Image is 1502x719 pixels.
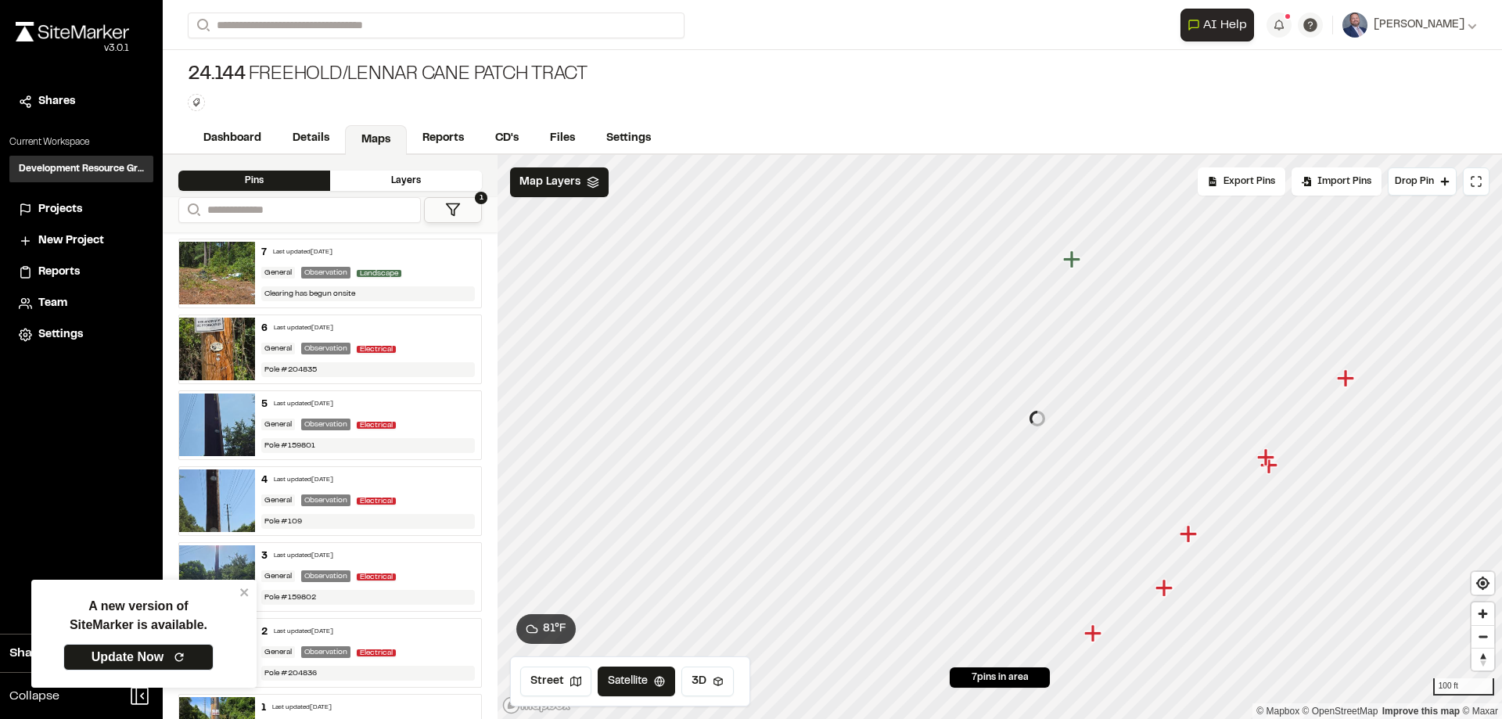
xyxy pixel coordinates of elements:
img: rebrand.png [16,22,129,41]
div: Last updated [DATE] [272,703,332,713]
div: Observation [301,570,350,582]
a: Shares [19,93,144,110]
span: Collapse [9,687,59,706]
div: Last updated [DATE] [274,552,333,561]
div: Pins [178,171,330,191]
span: Share Workspace [9,644,114,663]
div: 1 [261,701,266,715]
a: OpenStreetMap [1303,706,1378,717]
p: Current Workspace [9,135,153,149]
div: Open AI Assistant [1180,9,1260,41]
div: 2 [261,625,268,639]
canvas: Map [498,155,1502,719]
div: Last updated [DATE] [273,248,332,257]
span: Electrical [357,498,396,505]
a: Files [534,124,591,153]
span: 7 pins in area [972,670,1029,685]
button: Zoom out [1471,625,1494,648]
span: Reports [38,264,80,281]
div: 3 [261,549,268,563]
button: Search [178,197,207,223]
div: Observation [301,419,350,430]
div: Pole #109 [261,514,476,529]
span: Import Pins [1317,174,1371,189]
div: Last updated [DATE] [274,476,333,485]
div: Last updated [DATE] [274,627,333,637]
a: New Project [19,232,144,250]
span: Electrical [357,649,396,656]
span: Electrical [357,573,396,581]
div: Layers [330,171,482,191]
a: Details [277,124,345,153]
div: General [261,570,295,582]
span: Map Layers [519,174,580,191]
div: Observation [301,267,350,279]
span: Projects [38,201,82,218]
div: Map marker [1063,250,1083,270]
span: Zoom out [1471,626,1494,648]
div: 4 [261,473,268,487]
div: Observation [301,646,350,658]
span: Electrical [357,422,396,429]
button: 3D [681,667,734,696]
div: Last updated [DATE] [274,400,333,409]
span: Reset bearing to north [1471,649,1494,670]
div: No pins available to export [1198,167,1285,196]
button: Reset bearing to north [1471,648,1494,670]
a: Settings [19,326,144,343]
div: Pole #159801 [261,438,476,453]
div: Oh geez...please don't... [16,41,129,56]
img: file [179,394,255,456]
span: Settings [38,326,83,343]
a: Reports [19,264,144,281]
span: Export Pins [1224,174,1275,189]
div: 100 ft [1433,678,1494,696]
a: Maxar [1462,706,1498,717]
div: Map marker [1023,411,1045,426]
p: A new version of SiteMarker is available. [70,597,207,635]
span: Electrical [357,346,396,353]
span: AI Help [1203,16,1247,34]
div: Map marker [1180,524,1200,545]
span: New Project [38,232,104,250]
a: Mapbox logo [502,696,571,714]
span: Shares [38,93,75,110]
a: Reports [407,124,480,153]
div: 5 [261,397,268,412]
a: Projects [19,201,144,218]
div: General [261,646,295,658]
img: file [179,545,255,608]
div: 7 [261,246,267,260]
div: Observation [301,494,350,506]
button: Edit Tags [188,94,205,111]
div: Import Pins into your project [1292,167,1382,196]
div: Map marker [1337,368,1357,389]
button: Find my location [1471,572,1494,595]
button: 1 [424,197,482,223]
span: 1 [475,192,487,204]
div: General [261,494,295,506]
div: Pole #204836 [261,666,476,681]
button: Open AI Assistant [1180,9,1254,41]
a: Map feedback [1382,706,1460,717]
button: close [239,586,250,599]
img: file [179,318,255,380]
div: Pole #204835 [261,362,476,377]
div: Map marker [1260,455,1281,476]
div: General [261,267,295,279]
div: Map marker [1257,448,1277,468]
button: 81°F [516,614,576,644]
span: Landscape [357,270,401,277]
span: Drop Pin [1395,174,1434,189]
div: General [261,343,295,354]
span: [PERSON_NAME] [1374,16,1464,34]
a: Mapbox [1256,706,1299,717]
h3: Development Resource Group [19,162,144,176]
button: Zoom in [1471,602,1494,625]
a: Team [19,295,144,312]
div: Clearing has begun onsite [261,286,476,301]
div: Map marker [1155,578,1176,599]
div: General [261,419,295,430]
a: Settings [591,124,667,153]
